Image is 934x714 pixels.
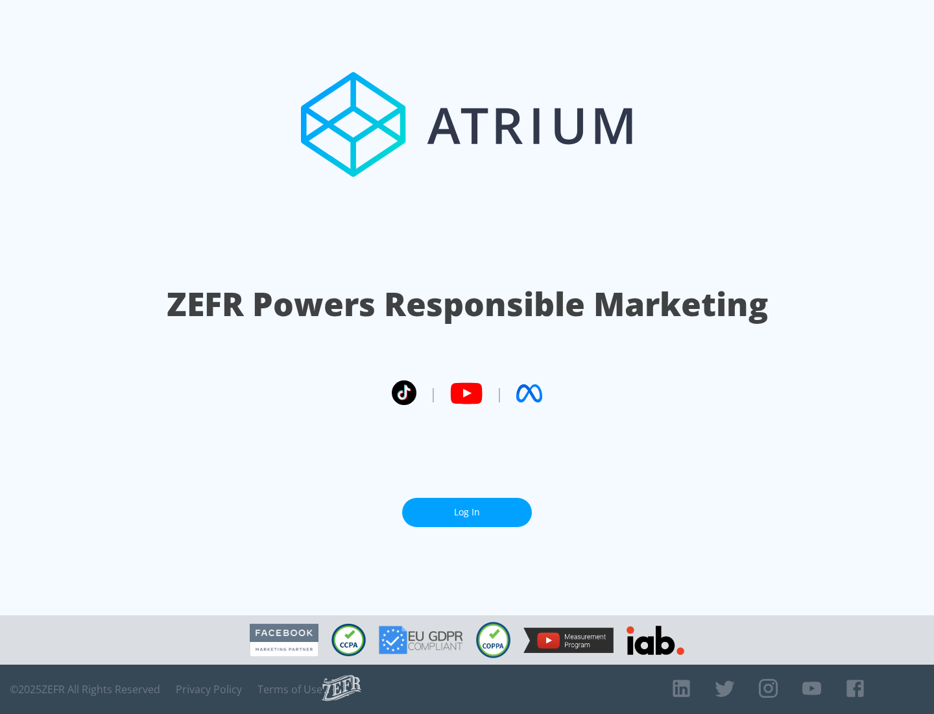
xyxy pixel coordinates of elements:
a: Terms of Use [257,683,322,696]
img: IAB [627,626,684,655]
img: CCPA Compliant [331,624,366,656]
img: COPPA Compliant [476,622,510,658]
a: Privacy Policy [176,683,242,696]
a: Log In [402,498,532,527]
img: YouTube Measurement Program [523,628,614,653]
img: Facebook Marketing Partner [250,624,318,657]
span: | [496,384,503,403]
span: | [429,384,437,403]
img: GDPR Compliant [379,626,463,654]
span: © 2025 ZEFR All Rights Reserved [10,683,160,696]
h1: ZEFR Powers Responsible Marketing [167,282,768,326]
